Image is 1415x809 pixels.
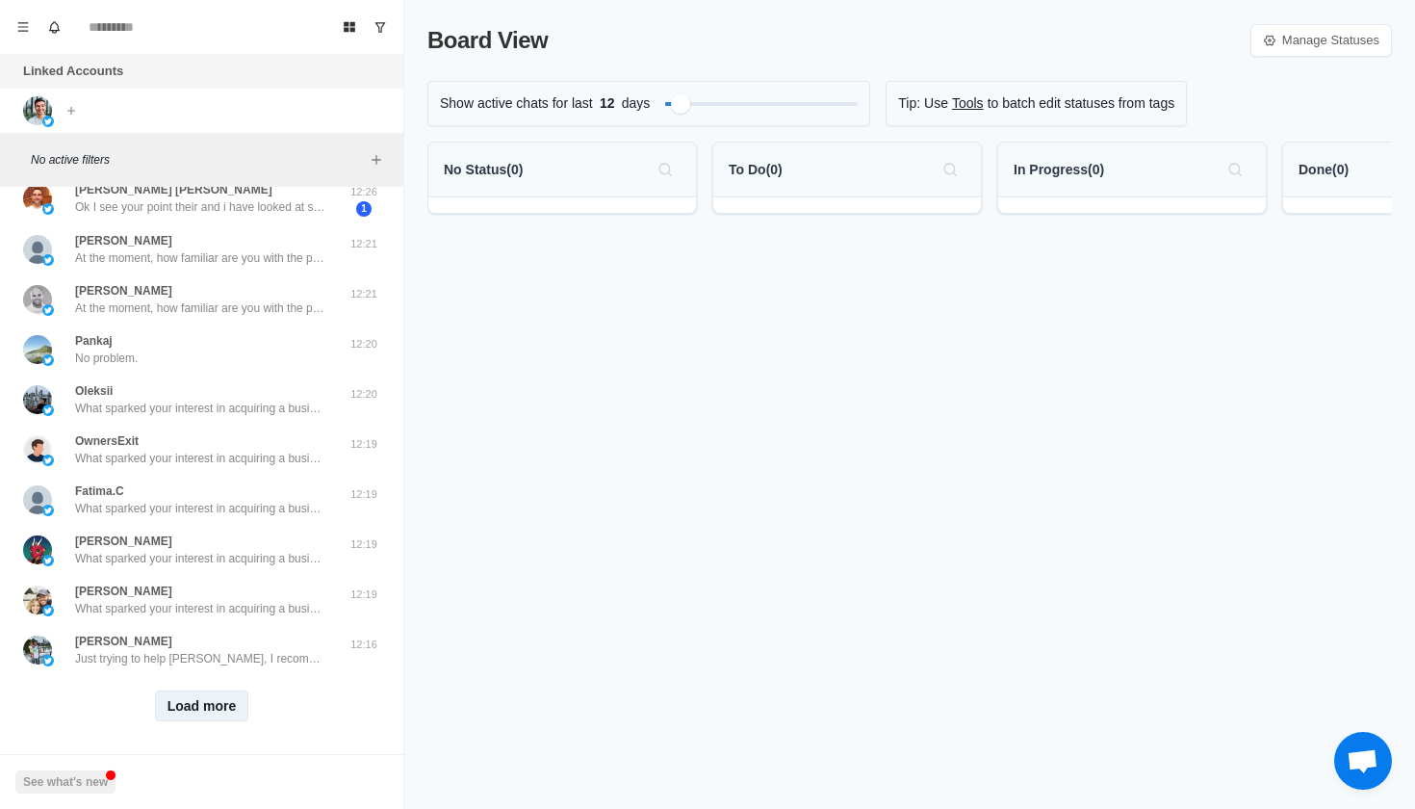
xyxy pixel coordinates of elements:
[75,633,172,650] p: [PERSON_NAME]
[42,354,54,366] img: picture
[75,282,172,300] p: [PERSON_NAME]
[23,535,52,564] img: picture
[23,96,52,125] img: picture
[340,336,388,352] p: 12:20
[340,286,388,302] p: 12:21
[42,304,54,316] img: picture
[75,583,172,600] p: [PERSON_NAME]
[1220,154,1250,185] button: Search
[75,332,113,350] p: Pankaj
[75,198,325,216] p: Ok I see your point their and i have looked at some options but their is not many options on a bu...
[340,386,388,403] p: 12:20
[23,62,123,81] p: Linked Accounts
[60,99,83,122] button: Add account
[593,93,622,114] span: 12
[729,160,783,180] p: To Do ( 0 )
[440,93,593,114] p: Show active chats for last
[671,94,690,114] div: Filter by activity days
[42,555,54,566] img: picture
[8,12,39,42] button: Menu
[952,93,984,114] a: Tools
[340,236,388,252] p: 12:21
[42,655,54,666] img: picture
[935,154,965,185] button: Search
[75,432,139,450] p: OwnersExit
[340,637,388,653] p: 12:16
[427,23,548,58] p: Board View
[75,400,325,417] p: What sparked your interest in acquiring a business, and where are you located? I might be able to...
[75,350,138,367] p: No problem.
[155,691,249,721] button: Load more
[23,485,52,514] img: picture
[42,203,54,215] img: picture
[42,505,54,516] img: picture
[23,235,52,264] img: picture
[42,116,54,127] img: picture
[898,93,948,114] p: Tip: Use
[340,436,388,453] p: 12:19
[75,181,272,198] p: [PERSON_NAME] [PERSON_NAME]
[75,533,172,550] p: [PERSON_NAME]
[75,249,325,267] p: At the moment, how familiar are you with the process of buying a business?
[75,483,124,500] p: Fatima.C
[15,770,116,794] button: See what's new
[1250,24,1392,57] a: Manage Statuses
[334,12,365,42] button: Board View
[23,636,52,665] img: picture
[42,605,54,616] img: picture
[75,550,325,567] p: What sparked your interest in acquiring a business, and where are you located? I might be able to...
[39,12,69,42] button: Notifications
[1014,160,1104,180] p: In Progress ( 0 )
[1299,160,1349,180] p: Done ( 0 )
[356,201,372,217] span: 1
[622,93,651,114] p: days
[444,160,523,180] p: No Status ( 0 )
[75,382,113,400] p: Oleksii
[988,93,1175,114] p: to batch edit statuses from tags
[75,650,325,667] p: Just trying to help [PERSON_NAME], I recommend checking out this free course that breaks down my ...
[340,536,388,553] p: 12:19
[75,450,325,467] p: What sparked your interest in acquiring a business, and where are you located? I might be able to...
[75,500,325,517] p: What sparked your interest in acquiring a business, and where are you located? I might be able to...
[75,300,325,317] p: At the moment, how familiar are you with the process of buying a business?
[23,586,52,614] img: picture
[365,12,396,42] button: Show unread conversations
[365,148,388,171] button: Add filters
[23,285,52,314] img: picture
[23,385,52,414] img: picture
[42,404,54,416] img: picture
[75,232,172,249] p: [PERSON_NAME]
[650,154,681,185] button: Search
[1334,732,1392,790] div: Open chat
[340,486,388,503] p: 12:19
[75,600,325,617] p: What sparked your interest in acquiring a business, and where are you located? I might be able to...
[340,587,388,603] p: 12:19
[31,151,365,169] p: No active filters
[23,184,52,213] img: picture
[340,184,388,200] p: 12:26
[23,335,52,364] img: picture
[42,455,54,466] img: picture
[42,254,54,266] img: picture
[23,435,52,464] img: picture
